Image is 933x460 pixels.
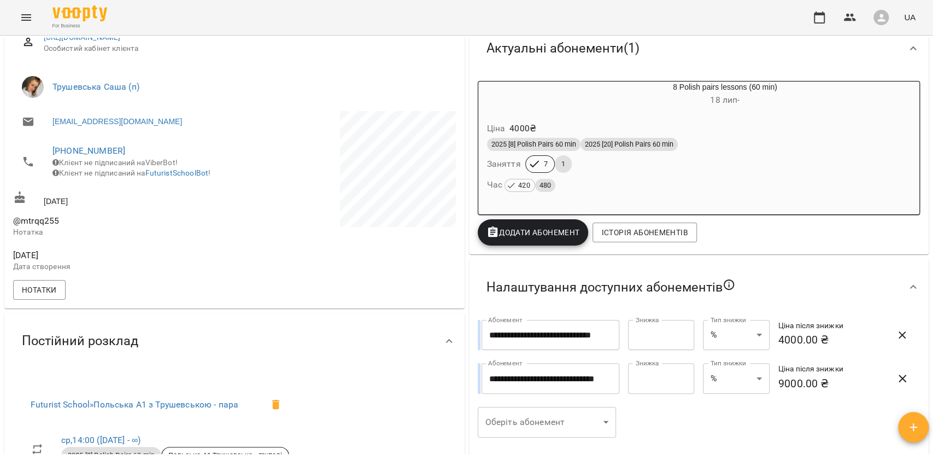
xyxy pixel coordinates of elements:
[11,189,234,209] div: [DATE]
[52,81,139,92] a: Трушевська Саша (п)
[145,168,209,177] a: FuturistSchoolBot
[22,283,57,296] span: Нотатки
[263,392,289,418] span: Видалити клієнта з групи Польська А1 Трушевська - групові для курсу Польська А1 з Трушевською - п...
[4,313,465,369] div: Постійний розклад
[13,216,59,226] span: @mtrqq255
[580,139,678,149] span: 2025 [20] Polish Pairs 60 min
[478,219,589,246] button: Додати Абонемент
[537,159,554,169] span: 7
[469,20,929,77] div: Актуальні абонементи(1)
[44,33,121,42] a: [URL][DOMAIN_NAME]
[13,4,39,31] button: Menu
[52,158,178,167] span: Клієнт не підписаний на ViberBot!
[487,139,580,149] span: 2025 [8] Polish Pairs 60 min
[555,159,572,169] span: 1
[592,223,696,242] button: Історія абонементів
[531,81,920,108] div: 8 Polish pairs lessons (60 min)
[703,320,770,351] div: %
[900,7,920,27] button: UA
[13,261,232,272] p: Дата створення
[469,259,929,316] div: Налаштування доступних абонементів
[44,43,447,54] span: Особистий кабінет клієнта
[61,435,140,445] a: ср,14:00 ([DATE] - ∞)
[52,116,182,127] a: [EMAIL_ADDRESS][DOMAIN_NAME]
[486,278,736,296] span: Налаштування доступних абонементів
[778,320,882,332] h6: Ціна після знижки
[478,81,920,206] button: 8 Polish pairs lessons (60 min)18 лип- Ціна4000₴2025 [8] Polish Pairs 60 min2025 [20] Polish Pair...
[904,11,916,23] span: UA
[22,76,44,98] img: Трушевська Саша (п)
[703,363,770,394] div: %
[13,249,232,262] span: [DATE]
[514,179,534,191] span: 420
[52,145,125,156] a: [PHONE_NUMBER]
[487,156,521,172] h6: Заняття
[601,226,688,239] span: Історія абонементів
[710,95,740,105] span: 18 лип -
[487,121,506,136] h6: Ціна
[52,168,210,177] span: Клієнт не підписаний на !
[22,333,138,350] span: Постійний розклад
[478,81,531,108] div: 8 Polish pairs lessons (60 min)
[487,177,556,193] h6: Час
[486,226,580,239] span: Додати Абонемент
[52,22,107,30] span: For Business
[778,375,882,392] h6: 9000.00 ₴
[13,227,232,238] p: Нотатка
[31,399,238,410] a: Futurist School»Польська А1 з Трушевською - пара
[723,278,736,292] svg: Якщо не обрано жодного, клієнт зможе побачити всі публічні абонементи
[478,407,617,438] div: ​
[778,363,882,375] h6: Ціна після знижки
[52,5,107,21] img: Voopty Logo
[509,122,536,135] p: 4000 ₴
[535,179,555,191] span: 480
[13,280,66,300] button: Нотатки
[778,331,882,348] h6: 4000.00 ₴
[486,40,639,57] span: Актуальні абонементи ( 1 )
